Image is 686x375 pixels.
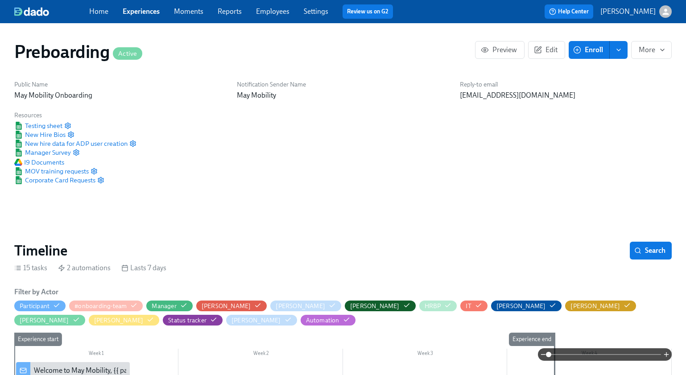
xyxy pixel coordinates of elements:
span: Enroll [575,45,603,54]
button: [PERSON_NAME] [89,315,160,326]
span: Testing sheet [14,121,62,130]
a: Google DriveI9 Documents [14,158,64,167]
a: Settings [304,7,328,16]
div: 15 tasks [14,263,47,273]
a: Moments [174,7,203,16]
span: More [639,45,664,54]
div: Hide David Murphy [276,302,325,310]
div: Hide Status tracker [168,316,207,325]
a: Google SheetManager Survey [14,148,71,157]
h6: Filter by Actor [14,287,58,297]
button: #onboarding-team [69,301,143,311]
button: [PERSON_NAME] [565,301,636,311]
img: Google Sheet [14,140,23,148]
button: enroll [610,41,628,59]
h6: Notification Sender Name [237,80,449,89]
div: Hide Automation [306,316,339,325]
button: Automation [301,315,355,326]
img: Google Drive [14,159,22,166]
p: [EMAIL_ADDRESS][DOMAIN_NAME] [460,91,672,100]
a: Google SheetNew hire data for ADP user creation [14,139,128,148]
button: Edit [528,41,565,59]
button: [PERSON_NAME] [345,301,416,311]
div: Hide #onboarding-team [74,302,127,310]
div: Hide Kaelyn [570,302,620,310]
button: Preview [475,41,525,59]
button: HRBP [419,301,457,311]
a: Google SheetMOV training requests [14,167,89,176]
img: dado [14,7,49,16]
div: Experience start [14,333,62,346]
div: 2 automations [58,263,111,273]
div: Hide Lacey Heiss [20,316,69,325]
button: [PERSON_NAME] [196,301,267,311]
a: Google SheetCorporate Card Requests [14,176,95,185]
h6: Public Name [14,80,226,89]
span: Active [113,50,142,57]
button: [PERSON_NAME] [14,315,85,326]
div: Hide IT [466,302,471,310]
button: [PERSON_NAME] [491,301,562,311]
button: [PERSON_NAME] [226,315,297,326]
button: Enroll [569,41,610,59]
span: Help Center [549,7,589,16]
h6: Resources [14,111,136,120]
img: Google Sheet [14,176,23,184]
img: Google Sheet [14,131,23,139]
span: New Hire Bios [14,130,66,139]
div: Experience end [509,333,555,346]
span: Search [636,246,665,255]
div: Hide Josh [496,302,546,310]
p: [PERSON_NAME] [600,7,656,16]
a: Employees [256,7,289,16]
h2: Timeline [14,242,67,260]
div: Hide Tomoko Iwai [231,316,281,325]
a: Google SheetNew Hire Bios [14,130,66,139]
img: Google Sheet [14,167,23,175]
a: Reports [218,7,242,16]
button: Manager [146,301,192,311]
div: Hide Laura [94,316,144,325]
div: Hide HRBP [425,302,441,310]
button: More [631,41,672,59]
div: Hide Amanda Krause [202,302,251,310]
span: New hire data for ADP user creation [14,139,128,148]
div: Lasts 7 days [121,263,166,273]
a: Home [89,7,108,16]
button: [PERSON_NAME] [600,5,672,18]
img: Google Sheet [14,122,23,130]
a: dado [14,7,89,16]
h1: Preboarding [14,41,142,62]
a: Review us on G2 [347,7,388,16]
button: Help Center [545,4,593,19]
button: IT [460,301,487,311]
a: Experiences [123,7,160,16]
p: May Mobility [237,91,449,100]
button: [PERSON_NAME] [270,301,341,311]
button: Participant [14,301,66,311]
span: Manager Survey [14,148,71,157]
div: Hide Manager [152,302,176,310]
div: Hide Derek Baker [350,302,400,310]
button: Status tracker [163,315,223,326]
a: Google SheetTesting sheet [14,121,62,130]
h6: Reply-to email [460,80,672,89]
span: Edit [536,45,558,54]
span: Preview [483,45,517,54]
button: Search [630,242,672,260]
span: I9 Documents [14,158,64,167]
span: MOV training requests [14,167,89,176]
div: Hide Participant [20,302,50,310]
p: May Mobility Onboarding [14,91,226,100]
button: Review us on G2 [343,4,393,19]
span: Corporate Card Requests [14,176,95,185]
img: Google Sheet [14,148,23,157]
